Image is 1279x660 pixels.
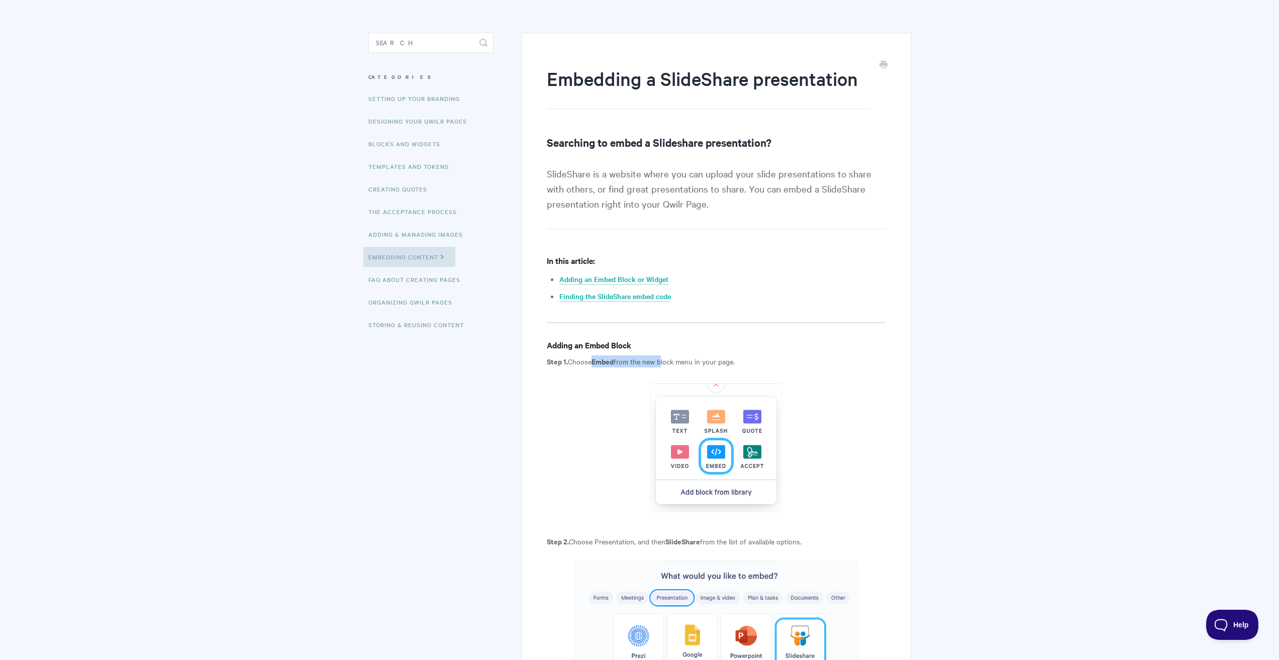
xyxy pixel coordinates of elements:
h1: Embedding a SlideShare presentation [547,66,870,109]
a: Creating Quotes [368,179,435,199]
strong: SlideShare [665,536,700,546]
p: Choose from the new block menu in your page. [547,355,885,367]
a: Storing & Reusing Content [368,315,471,335]
input: Search [368,33,494,53]
img: file-6aHRB1JMyo.png [650,381,782,512]
iframe: Toggle Customer Support [1206,610,1259,640]
a: Blocks and Widgets [368,134,448,154]
a: FAQ About Creating Pages [368,269,468,290]
strong: Step 1. [547,356,568,366]
a: Print this Article [879,60,888,71]
b: Step 2. [547,536,569,546]
a: Templates and Tokens [368,156,456,176]
a: Adding an Embed Block or Widget [559,274,668,285]
h2: Searching to embed a Slideshare presentation? [547,134,885,150]
a: Embedding Content [363,247,455,267]
h4: In this article: [547,254,885,267]
a: Finding the SlideShare embed code [559,291,671,302]
a: Setting up your Branding [368,88,467,109]
a: The Acceptance Process [368,202,464,222]
strong: Embed [592,356,614,366]
h4: Adding an Embed Block [547,339,885,351]
a: Adding & Managing Images [368,224,470,244]
p: SlideShare is a website where you can upload your slide presentations to share with others, or fi... [547,166,885,229]
p: Choose Presentation, and then from the list of available options. [547,535,885,547]
h3: Categories [368,68,494,86]
a: Designing Your Qwilr Pages [368,111,474,131]
a: Organizing Qwilr Pages [368,292,460,312]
